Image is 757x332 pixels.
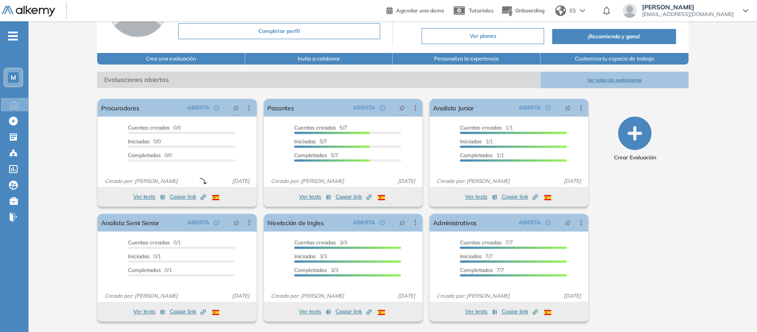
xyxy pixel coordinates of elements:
[380,220,385,225] span: check-circle
[460,239,502,246] span: Cuentas creadas
[170,191,206,202] button: Copiar link
[460,138,493,145] span: 1/1
[515,7,544,14] span: Onboarding
[128,124,181,131] span: 0/0
[214,220,219,225] span: check-circle
[433,292,513,300] span: Creado por: [PERSON_NAME]
[299,191,331,202] button: Ver tests
[565,219,571,226] span: pushpin
[336,308,372,316] span: Copiar link
[229,292,253,300] span: [DATE]
[212,310,219,315] img: ESP
[421,28,544,44] button: Ver planes
[460,138,482,145] span: Iniciadas
[614,154,656,162] span: Crear Evaluación
[299,306,331,317] button: Ver tests
[540,53,688,65] button: Customiza tu espacio de trabajo
[399,219,405,226] span: pushpin
[97,72,540,88] span: Evaluaciones abiertas
[380,105,385,110] span: check-circle
[433,177,513,185] span: Creado por: [PERSON_NAME]
[294,152,327,158] span: Completados
[336,191,372,202] button: Copiar link
[378,195,385,200] img: ESP
[544,195,551,200] img: ESP
[128,253,161,259] span: 0/1
[460,267,504,273] span: 7/7
[465,191,497,202] button: Ver tests
[233,104,239,111] span: pushpin
[555,5,566,16] img: world
[545,220,551,225] span: check-circle
[187,104,209,112] span: ABIERTA
[294,253,327,259] span: 3/3
[560,292,585,300] span: [DATE]
[170,306,206,317] button: Copiar link
[460,239,513,246] span: 7/7
[460,267,493,273] span: Completados
[540,72,688,88] button: Ver todas las evaluaciones
[8,35,18,37] i: -
[393,53,540,65] button: Personaliza la experiencia
[128,152,172,158] span: 0/0
[294,267,327,273] span: Completados
[128,124,170,131] span: Cuentas creadas
[433,214,477,231] a: Administrativos
[294,239,347,246] span: 3/3
[460,124,513,131] span: 1/1
[170,193,206,201] span: Copiar link
[558,215,577,230] button: pushpin
[214,105,219,110] span: check-circle
[460,253,493,259] span: 7/7
[396,7,444,14] span: Agendar una demo
[101,177,181,185] span: Creado por: [PERSON_NAME]
[128,253,150,259] span: Iniciadas
[433,99,474,117] a: Analista Junior
[128,267,161,273] span: Completados
[353,219,375,227] span: ABIERTA
[245,53,393,65] button: Invita a colaborar
[97,53,245,65] button: Crea una evaluación
[392,215,412,230] button: pushpin
[133,306,165,317] button: Ver tests
[392,101,412,115] button: pushpin
[2,6,55,17] img: Logo
[133,191,165,202] button: Ver tests
[294,239,336,246] span: Cuentas creadas
[519,219,541,227] span: ABIERTA
[394,292,419,300] span: [DATE]
[294,124,347,131] span: 5/7
[378,310,385,315] img: ESP
[565,104,571,111] span: pushpin
[544,310,551,315] img: ESP
[294,152,338,158] span: 5/7
[226,101,246,115] button: pushpin
[580,9,585,12] img: arrow
[642,11,734,18] span: [EMAIL_ADDRESS][DOMAIN_NAME]
[558,101,577,115] button: pushpin
[294,138,327,145] span: 5/7
[101,292,181,300] span: Creado por: [PERSON_NAME]
[460,124,502,131] span: Cuentas creadas
[267,292,348,300] span: Creado por: [PERSON_NAME]
[229,177,253,185] span: [DATE]
[460,152,504,158] span: 1/1
[128,267,172,273] span: 0/1
[233,219,239,226] span: pushpin
[552,29,676,44] button: ¡Recomienda y gana!
[560,177,585,185] span: [DATE]
[501,1,544,20] button: Onboarding
[267,214,324,231] a: Nivelación de Ingles
[460,253,482,259] span: Iniciadas
[187,219,209,227] span: ABIERTA
[11,74,16,81] span: M
[519,104,541,112] span: ABIERTA
[399,104,405,111] span: pushpin
[502,306,538,317] button: Copiar link
[128,152,161,158] span: Completados
[101,99,139,117] a: Procuradores
[294,138,316,145] span: Iniciadas
[353,104,375,112] span: ABIERTA
[294,267,338,273] span: 3/3
[128,239,181,246] span: 0/1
